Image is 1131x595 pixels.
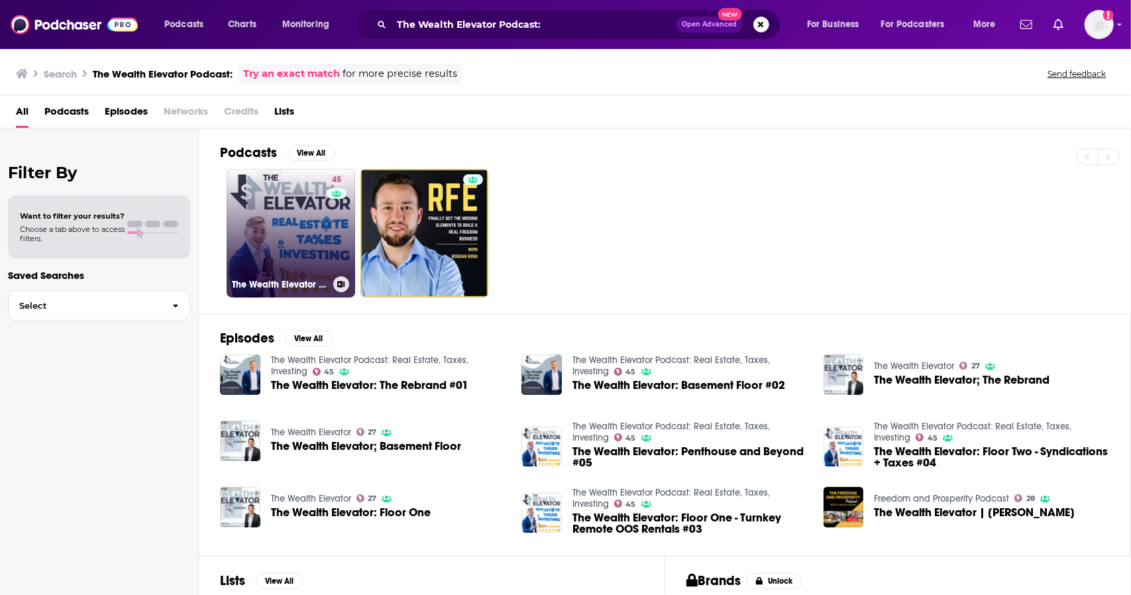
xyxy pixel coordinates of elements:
span: The Wealth Elevator: Floor One - Turnkey Remote OOS Rentals #03 [572,512,808,535]
a: 45 [614,433,636,441]
a: The Wealth Elevator: The Rebrand #01 [271,380,468,391]
button: Unlock [746,573,802,589]
a: 27 [959,362,980,370]
h3: The Wealth Elevator Podcast: Real Estate, Taxes, Investing [232,279,328,290]
img: User Profile [1085,10,1114,39]
span: Lists [274,101,294,128]
a: Podcasts [44,101,89,128]
span: 45 [626,435,636,441]
h2: Lists [220,572,245,589]
span: Credits [224,101,258,128]
a: All [16,101,28,128]
a: Episodes [105,101,148,128]
span: 45 [928,435,938,441]
span: Open Advanced [682,21,737,28]
span: Select [9,301,162,310]
a: The Wealth Elevator [271,493,351,504]
a: 45 [327,174,347,185]
a: The Wealth Elevator; The Rebrand [874,374,1050,386]
img: The Wealth Elevator: Basement Floor #02 [521,354,562,395]
a: The Wealth Elevator [874,360,954,372]
a: PodcastsView All [220,144,335,161]
span: 27 [971,363,980,369]
span: 45 [332,174,341,187]
a: Show notifications dropdown [1015,13,1038,36]
a: EpisodesView All [220,330,333,347]
span: The Wealth Elevator | [PERSON_NAME] [874,507,1075,518]
span: 45 [324,369,334,375]
h2: Filter By [8,163,190,182]
h2: Episodes [220,330,274,347]
img: Podchaser - Follow, Share and Rate Podcasts [11,12,138,37]
p: Saved Searches [8,269,190,282]
a: 27 [356,494,377,502]
span: 45 [626,369,636,375]
span: 27 [368,496,376,502]
button: open menu [964,14,1012,35]
a: Charts [219,14,264,35]
a: The Wealth Elevator Podcast: Real Estate, Taxes, Investing [572,487,770,510]
span: Monitoring [282,15,329,34]
a: The Wealth Elevator Podcast: Real Estate, Taxes, Investing [874,421,1071,443]
div: Search podcasts, credits, & more... [368,9,793,40]
img: The Wealth Elevator: Floor One [220,487,260,527]
img: The Wealth Elevator: Floor Two - Syndications + Taxes #04 [824,427,864,467]
a: The Wealth Elevator: Basement Floor #02 [572,380,785,391]
a: The Wealth Elevator; The Rebrand [824,354,864,395]
a: The Wealth Elevator: The Rebrand #01 [220,354,260,395]
span: For Podcasters [881,15,945,34]
span: for more precise results [343,66,457,81]
a: Show notifications dropdown [1048,13,1069,36]
a: Try an exact match [243,66,340,81]
button: open menu [273,14,347,35]
button: open menu [798,14,876,35]
a: 27 [356,428,377,436]
a: 45The Wealth Elevator Podcast: Real Estate, Taxes, Investing [227,169,355,297]
button: View All [285,331,333,347]
button: Send feedback [1044,68,1110,80]
span: Charts [228,15,256,34]
button: Open AdvancedNew [676,17,743,32]
h3: The Wealth Elevator Podcast: [93,68,233,80]
a: The Wealth Elevator; Basement Floor [271,441,461,452]
button: Show profile menu [1085,10,1114,39]
img: The Wealth Elevator | Lane Kawaoka [824,487,864,527]
span: 45 [626,502,636,508]
span: New [718,8,742,21]
span: Choose a tab above to access filters. [20,225,125,243]
button: View All [288,145,335,161]
a: The Wealth Elevator Podcast: Real Estate, Taxes, Investing [572,421,770,443]
a: The Wealth Elevator: Floor Two - Syndications + Taxes #04 [874,446,1109,468]
input: Search podcasts, credits, & more... [392,14,676,35]
a: 45 [614,500,636,508]
span: 28 [1026,496,1035,502]
h2: Brands [686,572,741,589]
a: 45 [614,368,636,376]
img: The Wealth Elevator; Basement Floor [220,421,260,461]
a: The Wealth Elevator: Floor One [271,507,431,518]
span: Networks [164,101,208,128]
span: Want to filter your results? [20,211,125,221]
a: The Wealth Elevator Podcast: Real Estate, Taxes, Investing [572,354,770,377]
span: For Business [807,15,859,34]
img: The Wealth Elevator: Penthouse and Beyond #05 [521,427,562,467]
a: ListsView All [220,572,303,589]
a: The Wealth Elevator Podcast: Real Estate, Taxes, Investing [271,354,468,377]
a: The Wealth Elevator: Floor One - Turnkey Remote OOS Rentals #03 [521,493,562,533]
span: The Wealth Elevator: Penthouse and Beyond #05 [572,446,808,468]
